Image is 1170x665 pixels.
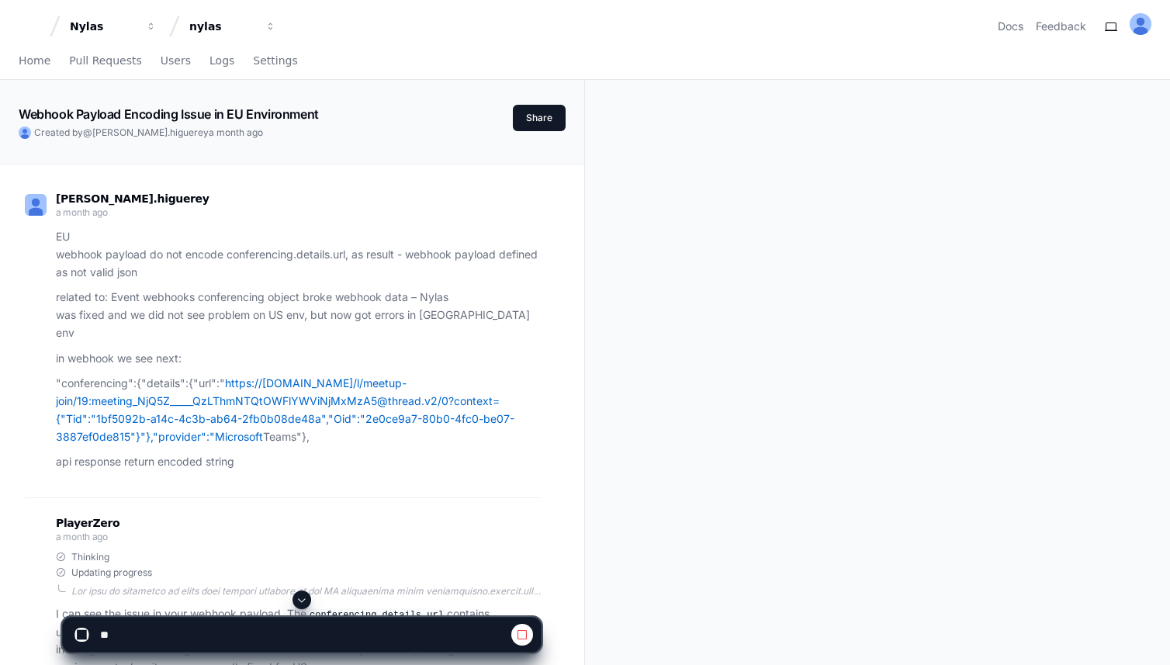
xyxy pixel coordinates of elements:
span: Users [161,56,191,65]
a: Docs [998,19,1023,34]
span: Logs [209,56,234,65]
a: Pull Requests [69,43,141,79]
app-text-character-animate: Webhook Payload Encoding Issue in EU Environment [19,106,319,122]
img: ALV-UjVIVO1xujVLAuPApzUHhlN9_vKf9uegmELgxzPxAbKOtnGOfPwn3iBCG1-5A44YWgjQJBvBkNNH2W5_ERJBpY8ZVwxlF... [19,126,31,139]
img: ALV-UjVIVO1xujVLAuPApzUHhlN9_vKf9uegmELgxzPxAbKOtnGOfPwn3iBCG1-5A44YWgjQJBvBkNNH2W5_ERJBpY8ZVwxlF... [1130,13,1151,35]
a: Logs [209,43,234,79]
a: https://[DOMAIN_NAME]/l/meetup-join/19:meeting_NjQ5Z_____QzLThmNTQtOWFlYWViNjMxMzA5@thread.v2/0?c... [56,376,514,442]
span: a month ago [209,126,263,138]
button: Feedback [1036,19,1086,34]
div: Nylas [70,19,137,34]
span: [PERSON_NAME].higuerey [56,192,209,205]
span: Pull Requests [69,56,141,65]
button: nylas [183,12,282,40]
span: Thinking [71,551,109,563]
button: Nylas [64,12,163,40]
span: Home [19,56,50,65]
span: @ [83,126,92,138]
div: Lor ipsu do sitametco ad elits doei tempori utlabore et dol MA aliquaenima minim veniamquisno.exe... [71,585,541,597]
span: [PERSON_NAME].higuerey [92,126,209,138]
span: Settings [253,56,297,65]
p: "conferencing":{"details":{"url":" Teams"}, [56,375,541,445]
span: a month ago [56,531,108,542]
a: Users [161,43,191,79]
a: Settings [253,43,297,79]
p: api response return encoded string [56,453,541,471]
div: nylas [189,19,256,34]
span: a month ago [56,206,108,218]
p: EU webhook payload do not encode conferencing.details.url, as result - webhook payload defined as... [56,228,541,281]
p: related to: Event webhooks conferencing object broke webhook data – Nylas was fixed and we did no... [56,289,541,341]
button: Share [513,105,566,131]
span: Created by [34,126,263,139]
a: Home [19,43,50,79]
span: Updating progress [71,566,152,579]
span: PlayerZero [56,518,119,528]
img: ALV-UjVIVO1xujVLAuPApzUHhlN9_vKf9uegmELgxzPxAbKOtnGOfPwn3iBCG1-5A44YWgjQJBvBkNNH2W5_ERJBpY8ZVwxlF... [25,194,47,216]
p: in webhook we see next: [56,350,541,368]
